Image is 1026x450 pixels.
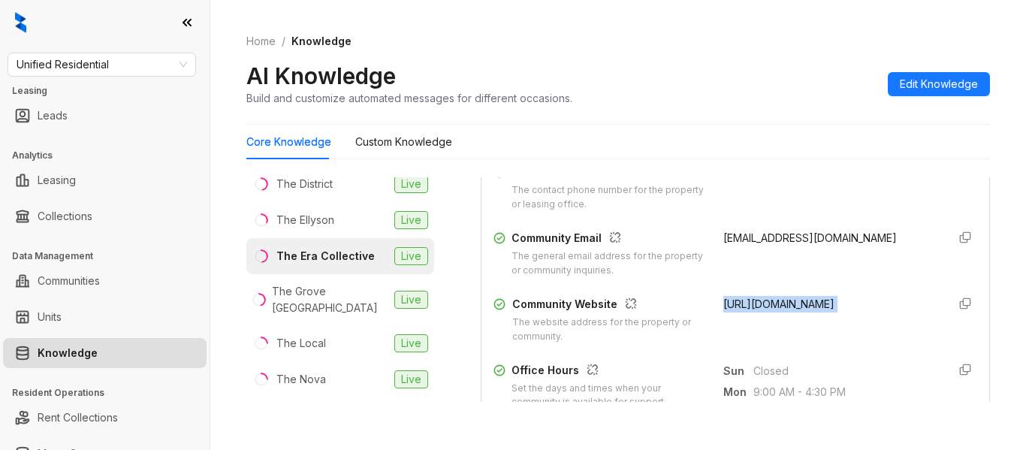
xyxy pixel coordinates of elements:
[355,134,452,150] div: Custom Knowledge
[511,249,705,278] div: The general email address for the property or community inquiries.
[246,90,572,106] div: Build and customize automated messages for different occasions.
[394,291,428,309] span: Live
[394,247,428,265] span: Live
[511,230,705,249] div: Community Email
[753,384,935,400] span: 9:00 AM - 4:30 PM
[723,384,753,400] span: Mon
[38,302,62,332] a: Units
[38,165,76,195] a: Leasing
[3,338,207,368] li: Knowledge
[246,134,331,150] div: Core Knowledge
[243,33,279,50] a: Home
[38,201,92,231] a: Collections
[511,183,705,212] div: The contact phone number for the property or leasing office.
[394,334,428,352] span: Live
[3,302,207,332] li: Units
[12,84,210,98] h3: Leasing
[394,370,428,388] span: Live
[12,386,210,400] h3: Resident Operations
[276,371,326,388] div: The Nova
[282,33,285,50] li: /
[3,165,207,195] li: Leasing
[888,72,990,96] button: Edit Knowledge
[276,176,333,192] div: The District
[38,338,98,368] a: Knowledge
[276,248,375,264] div: The Era Collective
[394,175,428,193] span: Live
[512,316,705,344] div: The website address for the property or community.
[38,266,100,296] a: Communities
[3,266,207,296] li: Communities
[17,53,187,76] span: Unified Residential
[723,231,897,244] span: [EMAIL_ADDRESS][DOMAIN_NAME]
[753,363,935,379] span: Closed
[12,249,210,263] h3: Data Management
[723,363,753,379] span: Sun
[511,362,705,382] div: Office Hours
[511,382,705,410] div: Set the days and times when your community is available for support
[291,35,352,47] span: Knowledge
[900,76,978,92] span: Edit Knowledge
[276,335,326,352] div: The Local
[38,101,68,131] a: Leads
[276,212,334,228] div: The Ellyson
[3,201,207,231] li: Collections
[272,283,388,316] div: The Grove [GEOGRAPHIC_DATA]
[3,403,207,433] li: Rent Collections
[246,62,396,90] h2: AI Knowledge
[38,403,118,433] a: Rent Collections
[394,211,428,229] span: Live
[12,149,210,162] h3: Analytics
[512,296,705,316] div: Community Website
[3,101,207,131] li: Leads
[723,297,834,310] span: [URL][DOMAIN_NAME]
[15,12,26,33] img: logo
